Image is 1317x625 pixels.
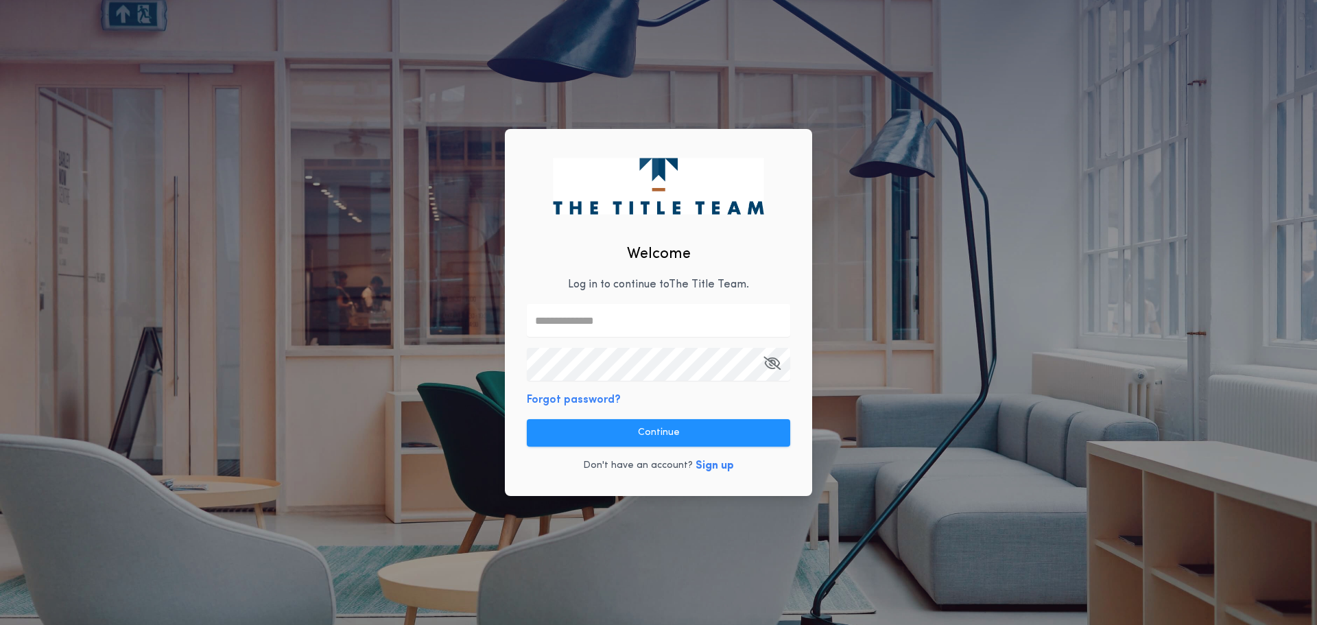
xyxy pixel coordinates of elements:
[527,419,790,447] button: Continue
[527,392,621,408] button: Forgot password?
[553,158,763,214] img: logo
[568,276,749,293] p: Log in to continue to The Title Team .
[627,243,691,266] h2: Welcome
[583,459,693,473] p: Don't have an account?
[696,458,734,474] button: Sign up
